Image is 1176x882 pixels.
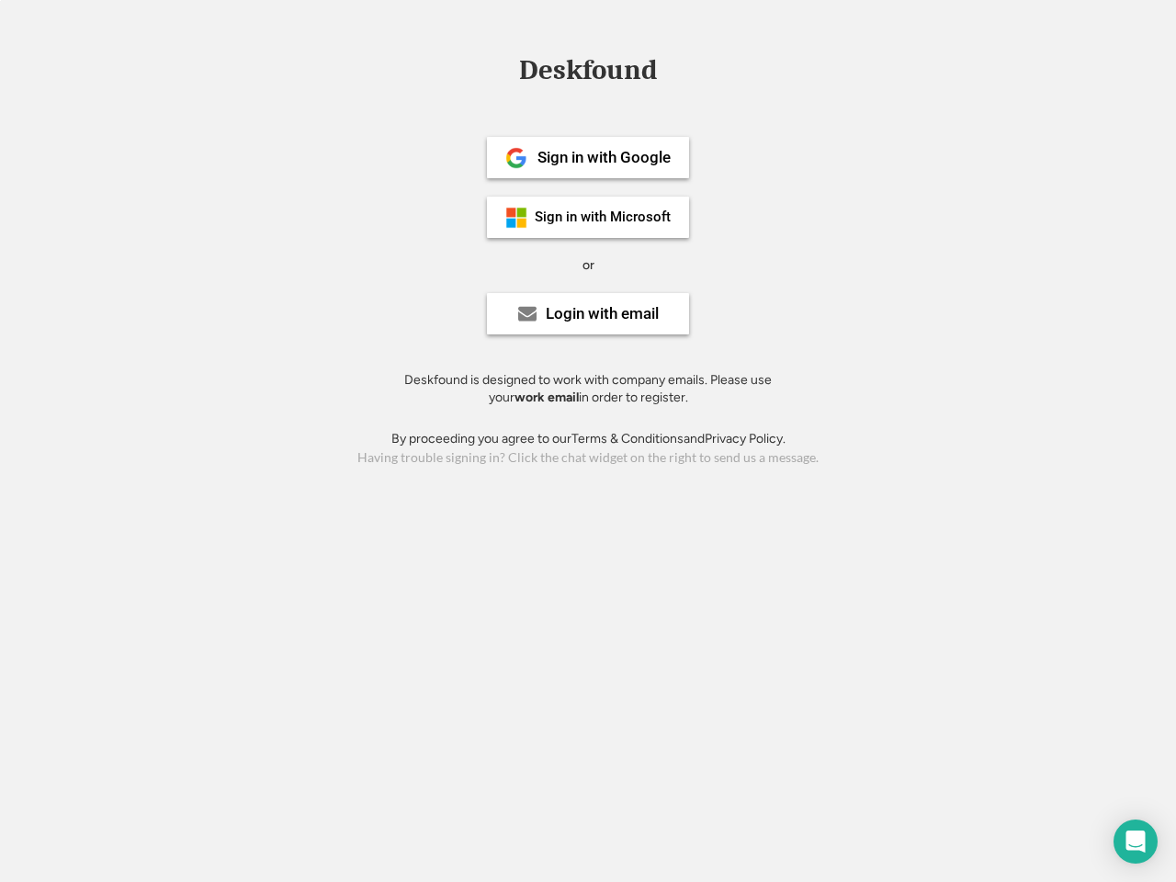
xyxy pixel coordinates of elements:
div: Sign in with Microsoft [535,210,671,224]
a: Terms & Conditions [571,431,684,447]
div: Sign in with Google [537,150,671,165]
div: or [582,256,594,275]
a: Privacy Policy. [705,431,786,447]
div: By proceeding you agree to our and [391,430,786,448]
img: 1024px-Google__G__Logo.svg.png [505,147,527,169]
strong: work email [514,390,579,405]
div: Login with email [546,306,659,322]
img: ms-symbollockup_mssymbol_19.png [505,207,527,229]
div: Deskfound [510,56,666,85]
div: Open Intercom Messenger [1114,820,1158,864]
div: Deskfound is designed to work with company emails. Please use your in order to register. [381,371,795,407]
